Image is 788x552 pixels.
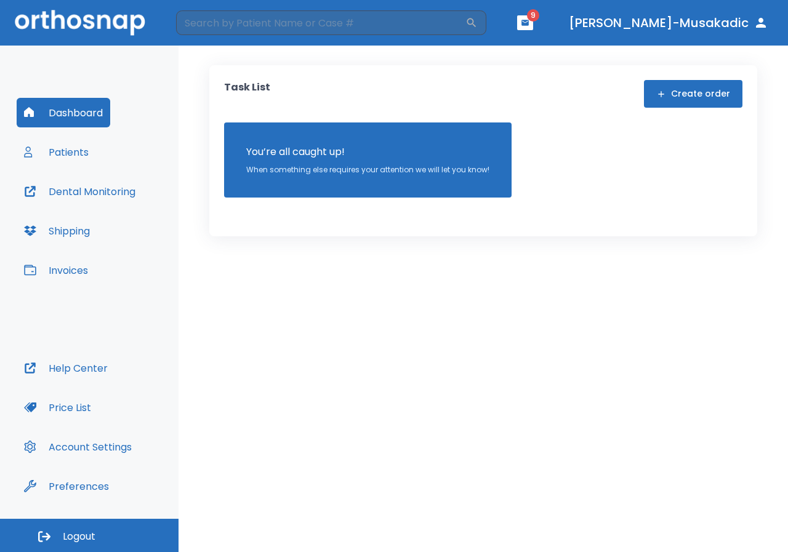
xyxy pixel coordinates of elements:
[17,216,97,246] button: Shipping
[564,12,773,34] button: [PERSON_NAME]-Musakadic
[15,10,145,35] img: Orthosnap
[17,393,98,422] button: Price List
[17,432,139,462] button: Account Settings
[17,177,143,206] button: Dental Monitoring
[644,80,742,108] button: Create order
[63,530,95,543] span: Logout
[17,137,96,167] button: Patients
[224,80,270,108] p: Task List
[246,145,489,159] p: You’re all caught up!
[17,471,116,501] button: Preferences
[246,164,489,175] p: When something else requires your attention we will let you know!
[527,9,539,22] span: 9
[17,255,95,285] button: Invoices
[176,10,465,35] input: Search by Patient Name or Case #
[17,98,110,127] button: Dashboard
[17,353,115,383] button: Help Center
